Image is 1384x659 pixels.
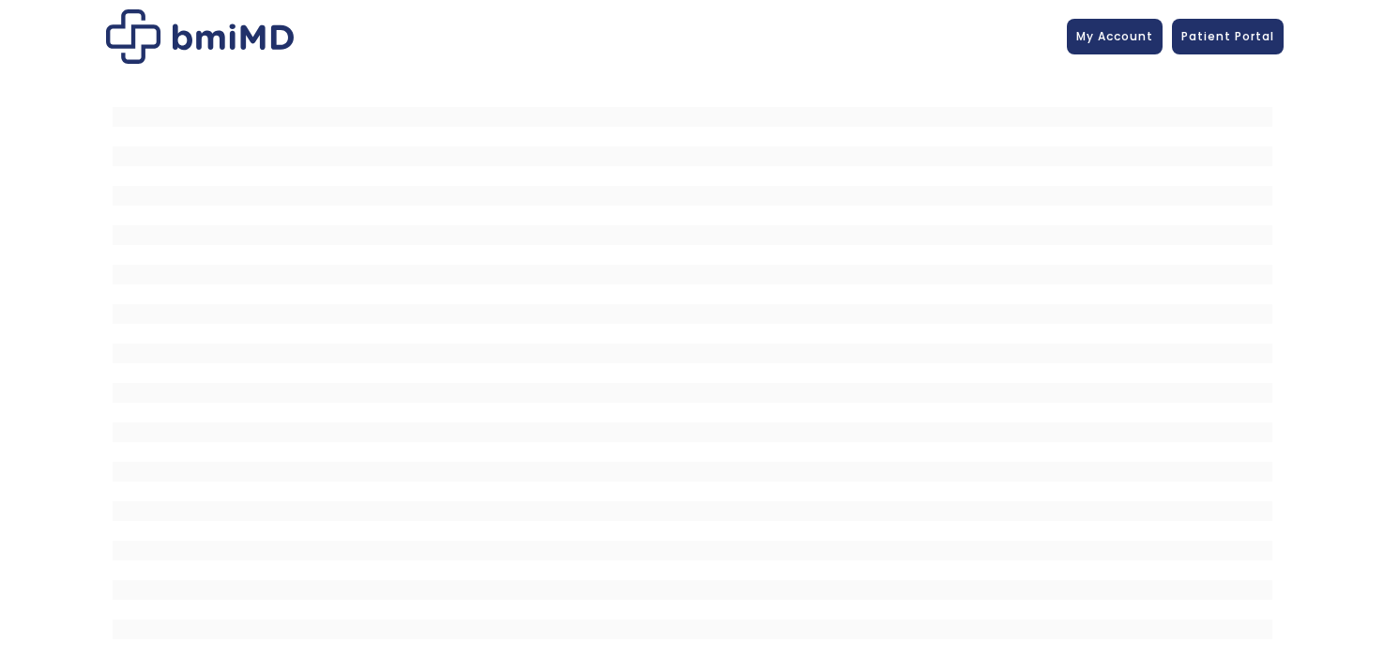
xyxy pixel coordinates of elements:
img: Patient Messaging Portal [106,9,294,64]
iframe: MDI Patient Messaging Portal [113,87,1272,651]
span: Patient Portal [1181,28,1274,44]
span: My Account [1076,28,1153,44]
a: My Account [1067,19,1163,54]
a: Patient Portal [1172,19,1284,54]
